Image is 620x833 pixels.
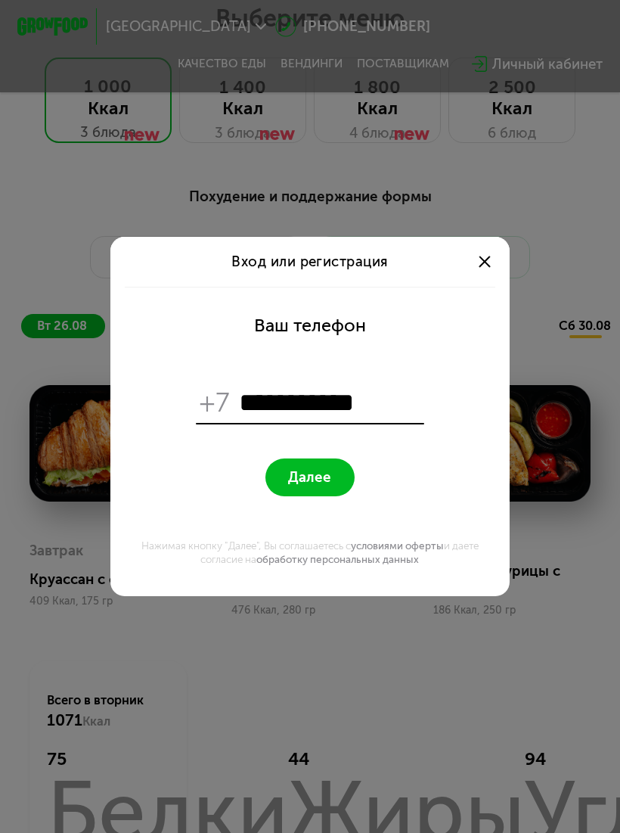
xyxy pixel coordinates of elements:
button: Далее [265,458,355,496]
span: +7 [200,386,231,420]
div: Нажимая кнопку "Далее", Вы соглашаетесь с и даете согласие на [121,539,498,568]
a: обработку персональных данных [256,553,419,566]
div: Ваш телефон [254,315,366,336]
span: Далее [288,469,331,486]
span: Вход или регистрация [231,253,388,270]
a: условиями оферты [351,539,444,552]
